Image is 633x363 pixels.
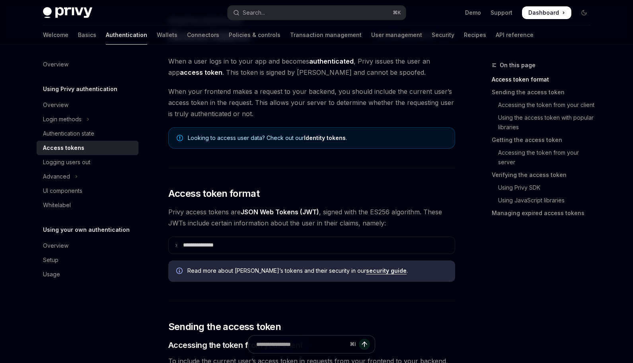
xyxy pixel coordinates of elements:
[496,25,534,45] a: API reference
[37,126,138,141] a: Authentication state
[180,68,222,76] strong: access token
[492,207,597,219] a: Managing expired access tokens
[492,169,597,181] a: Verifying the access token
[43,100,68,110] div: Overview
[168,56,455,78] span: When a user logs in to your app and becomes , Privy issues the user an app . This token is signed...
[432,25,454,45] a: Security
[106,25,147,45] a: Authentication
[43,7,92,18] img: dark logo
[256,336,347,353] input: Ask a question...
[500,60,536,70] span: On this page
[290,25,362,45] a: Transaction management
[37,155,138,169] a: Logging users out
[37,141,138,155] a: Access tokens
[492,181,597,194] a: Using Privy SDK
[188,134,447,142] span: Looking to access user data? Check out our .
[228,6,406,20] button: Open search
[492,99,597,111] a: Accessing the token from your client
[157,25,177,45] a: Wallets
[43,84,117,94] h5: Using Privy authentication
[43,200,71,210] div: Whitelabel
[168,86,455,119] span: When your frontend makes a request to your backend, you should include the current user’s access ...
[168,187,260,200] span: Access token format
[491,9,512,17] a: Support
[492,111,597,134] a: Using the access token with popular libraries
[492,194,597,207] a: Using JavaScript libraries
[43,115,82,124] div: Login methods
[187,25,219,45] a: Connectors
[43,186,82,196] div: UI components
[522,6,571,19] a: Dashboard
[309,57,354,65] strong: authenticated
[464,25,486,45] a: Recipes
[359,339,370,350] button: Send message
[37,198,138,212] a: Whitelabel
[43,225,130,235] h5: Using your own authentication
[528,9,559,17] span: Dashboard
[229,25,280,45] a: Policies & controls
[393,10,401,16] span: ⌘ K
[492,134,597,146] a: Getting the access token
[43,157,90,167] div: Logging users out
[37,184,138,198] a: UI components
[241,208,319,216] a: JSON Web Tokens (JWT)
[37,267,138,281] a: Usage
[43,60,68,69] div: Overview
[43,129,94,138] div: Authentication state
[37,253,138,267] a: Setup
[37,169,138,184] button: Toggle Advanced section
[492,73,597,86] a: Access token format
[492,86,597,99] a: Sending the access token
[366,267,407,274] a: security guide
[492,146,597,169] a: Accessing the token from your server
[37,57,138,72] a: Overview
[37,98,138,112] a: Overview
[177,135,183,141] svg: Note
[37,239,138,253] a: Overview
[187,267,447,275] span: Read more about [PERSON_NAME]’s tokens and their security in our .
[371,25,422,45] a: User management
[43,172,70,181] div: Advanced
[37,112,138,126] button: Toggle Login methods section
[168,206,455,229] span: Privy access tokens are , signed with the ES256 algorithm. These JWTs include certain information...
[176,268,184,276] svg: Info
[43,241,68,250] div: Overview
[43,25,68,45] a: Welcome
[78,25,96,45] a: Basics
[168,320,281,333] span: Sending the access token
[243,8,265,17] div: Search...
[465,9,481,17] a: Demo
[43,270,60,279] div: Usage
[304,134,346,142] a: Identity tokens
[43,255,58,265] div: Setup
[578,6,590,19] button: Toggle dark mode
[43,143,84,153] div: Access tokens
